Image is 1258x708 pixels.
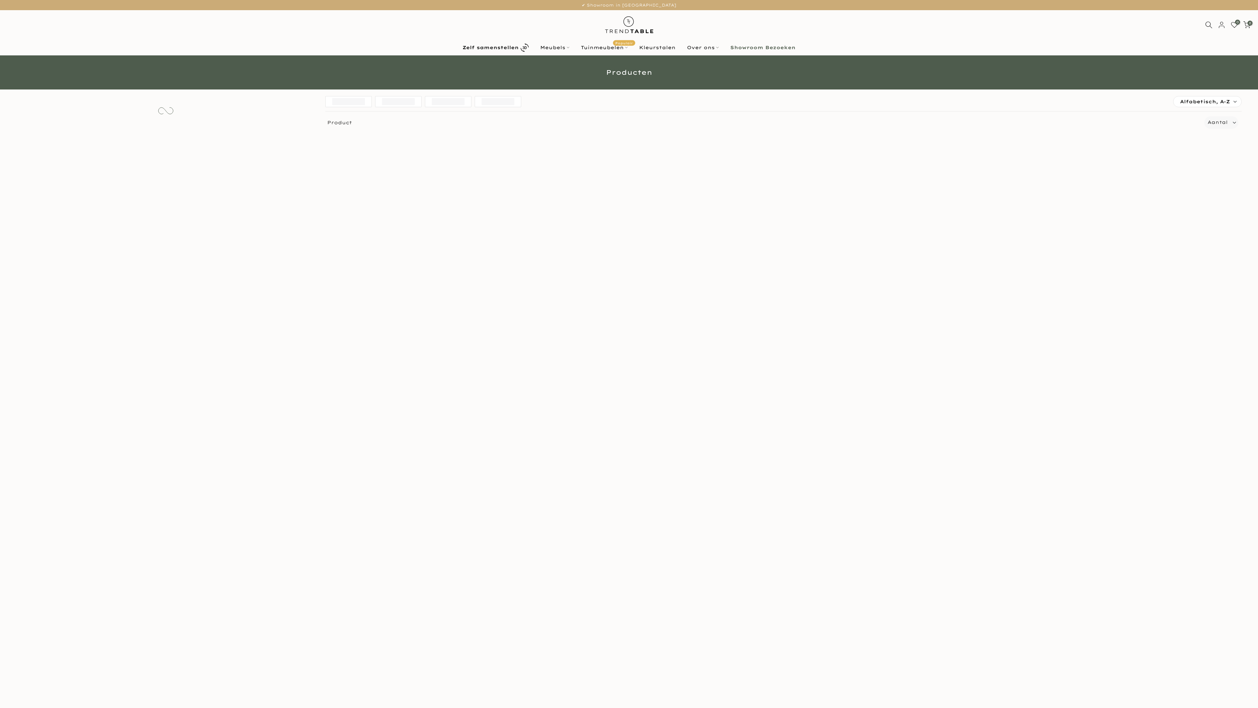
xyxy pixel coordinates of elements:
iframe: toggle-frame [1,675,33,707]
span: Alfabetisch, A-Z [1180,96,1230,107]
label: Alfabetisch, A-Z [1173,96,1241,107]
p: ✔ Showroom in [GEOGRAPHIC_DATA] [8,2,1250,9]
a: Meubels [535,44,575,51]
span: 0 [1235,20,1240,25]
a: Zelf samenstellen [457,42,535,53]
a: 0 [1243,21,1250,29]
b: Zelf samenstellen [463,45,519,50]
span: Product [323,116,1202,129]
label: Aantal [1208,118,1228,127]
b: Showroom Bezoeken [730,45,795,50]
a: TuinmeubelenPopulair [575,44,634,51]
img: trend-table [600,10,658,39]
span: Populair [613,40,635,46]
h1: Producten [437,69,821,76]
span: 0 [1248,21,1252,26]
a: Kleurstalen [634,44,681,51]
a: 0 [1231,21,1238,29]
a: Over ons [681,44,725,51]
a: Showroom Bezoeken [725,44,801,51]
